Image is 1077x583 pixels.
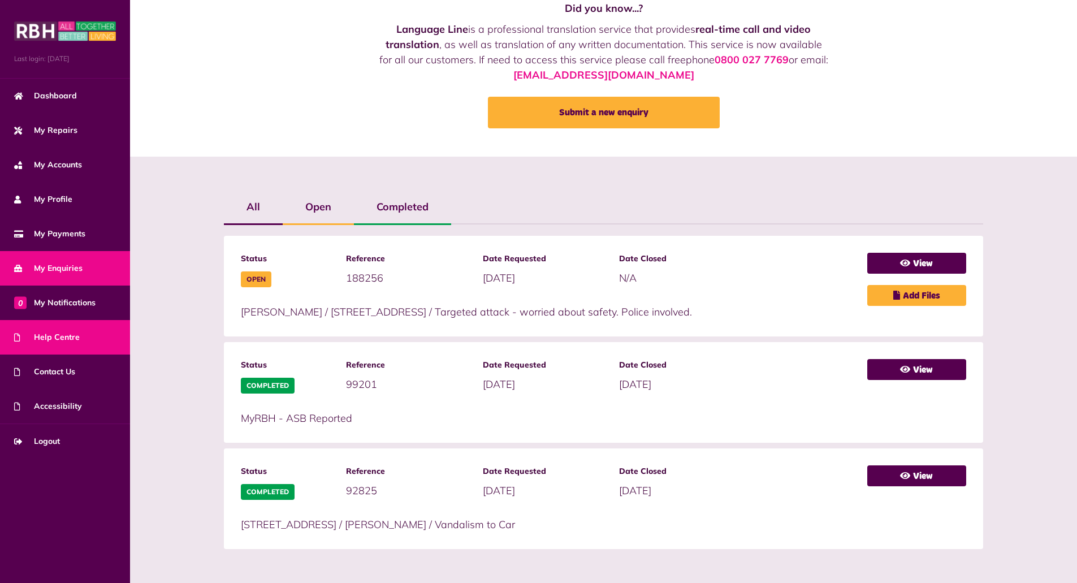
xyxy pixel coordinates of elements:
[241,304,855,319] p: [PERSON_NAME] / [STREET_ADDRESS] / Targeted attack - worried about safety. Police involved.
[14,366,75,378] span: Contact Us
[14,400,82,412] span: Accessibility
[14,262,83,274] span: My Enquiries
[346,484,377,497] span: 92825
[241,465,335,477] span: Status
[867,465,966,486] a: View
[867,285,966,306] a: Add Files
[346,253,471,265] span: Reference
[619,378,651,391] span: [DATE]
[14,228,85,240] span: My Payments
[354,191,451,223] label: Completed
[14,90,77,102] span: Dashboard
[241,411,855,426] p: MyRBH - ASB Reported
[619,465,744,477] span: Date Closed
[483,359,608,371] span: Date Requested
[396,23,468,36] strong: Language Line
[14,331,80,343] span: Help Centre
[224,191,283,223] label: All
[346,378,377,391] span: 99201
[386,23,811,51] strong: real-time call and video translation
[483,378,515,391] span: [DATE]
[241,253,335,265] span: Status
[14,297,96,309] span: My Notifications
[283,191,354,223] label: Open
[619,484,651,497] span: [DATE]
[346,271,383,284] span: 188256
[241,484,295,500] span: Completed
[488,97,720,128] a: Submit a new enquiry
[483,465,608,477] span: Date Requested
[14,296,27,309] span: 0
[565,2,643,15] strong: Did you know...?
[513,68,694,81] a: [EMAIL_ADDRESS][DOMAIN_NAME]
[241,517,855,532] p: [STREET_ADDRESS] / [PERSON_NAME] / Vandalism to Car
[346,465,471,477] span: Reference
[619,253,744,265] span: Date Closed
[483,271,515,284] span: [DATE]
[619,359,744,371] span: Date Closed
[14,54,116,64] span: Last login: [DATE]
[483,253,608,265] span: Date Requested
[378,21,829,83] p: is a professional translation service that provides , as well as translation of any written docum...
[14,124,77,136] span: My Repairs
[241,271,271,287] span: Open
[241,359,335,371] span: Status
[867,253,966,274] a: View
[241,378,295,394] span: Completed
[619,271,637,284] span: N/A
[14,193,72,205] span: My Profile
[14,20,116,42] img: MyRBH
[14,159,82,171] span: My Accounts
[867,359,966,380] a: View
[14,435,60,447] span: Logout
[346,359,471,371] span: Reference
[483,484,515,497] span: [DATE]
[715,53,789,66] a: 0800 027 7769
